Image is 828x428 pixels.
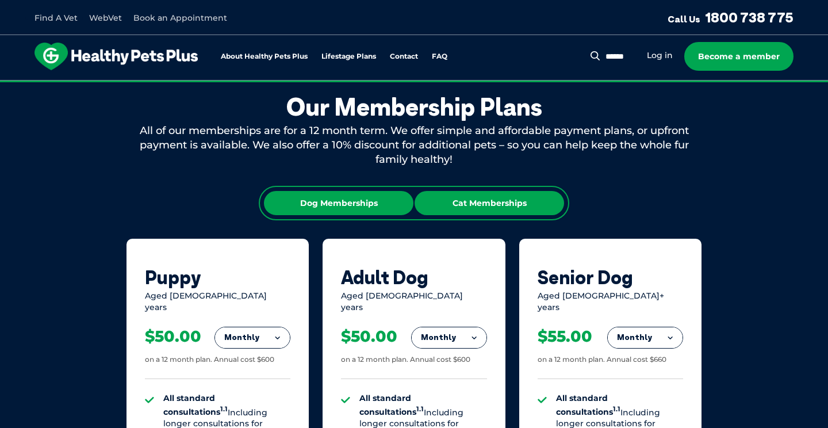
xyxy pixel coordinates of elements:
a: Log in [647,50,673,61]
div: Dog Memberships [264,191,413,215]
div: Senior Dog [538,266,683,288]
div: Puppy [145,266,290,288]
a: Contact [390,53,418,60]
span: Proactive, preventative wellness program designed to keep your pet healthier and happier for longer [200,81,629,91]
sup: 1.1 [416,406,424,414]
strong: All standard consultations [556,393,620,417]
sup: 1.1 [220,406,228,414]
a: About Healthy Pets Plus [221,53,308,60]
div: Cat Memberships [415,191,564,215]
button: Monthly [608,327,683,348]
div: Aged [DEMOGRAPHIC_DATA] years [145,291,290,313]
button: Search [588,50,603,62]
div: $55.00 [538,327,592,346]
a: WebVet [89,13,122,23]
a: Lifestage Plans [321,53,376,60]
button: Monthly [215,327,290,348]
button: Monthly [412,327,486,348]
a: Book an Appointment [133,13,227,23]
div: Adult Dog [341,266,486,288]
div: $50.00 [341,327,397,346]
strong: All standard consultations [163,393,228,417]
div: $50.00 [145,327,201,346]
strong: All standard consultations [359,393,424,417]
div: All of our memberships are for a 12 month term. We offer simple and affordable payment plans, or ... [126,124,701,167]
div: on a 12 month plan. Annual cost $600 [145,355,274,365]
div: on a 12 month plan. Annual cost $600 [341,355,470,365]
div: on a 12 month plan. Annual cost $660 [538,355,666,365]
a: Become a member [684,42,793,71]
a: FAQ [432,53,447,60]
div: Aged [DEMOGRAPHIC_DATA] years [341,291,486,313]
div: Aged [DEMOGRAPHIC_DATA]+ years [538,291,683,313]
a: Find A Vet [34,13,78,23]
div: Our Membership Plans [126,93,701,121]
span: Call Us [668,13,700,25]
sup: 1.1 [613,406,620,414]
img: hpp-logo [34,43,198,70]
a: Call Us1800 738 775 [668,9,793,26]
